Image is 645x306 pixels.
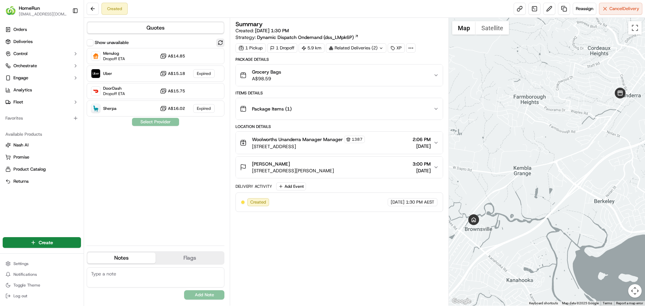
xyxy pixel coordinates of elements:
[452,21,476,35] button: Show street map
[7,27,122,38] p: Welcome 👋
[5,166,78,172] a: Product Catalog
[47,114,81,119] a: Powered byPylon
[87,253,156,263] button: Notes
[57,98,62,103] div: 💻
[7,98,12,103] div: 📗
[235,124,443,129] div: Location Details
[3,259,81,268] button: Settings
[235,27,289,34] span: Created:
[5,178,78,184] a: Returns
[3,129,81,140] div: Available Products
[19,5,40,11] button: HomeRun
[54,95,111,107] a: 💻API Documentation
[3,164,81,175] button: Product Catalog
[391,199,404,205] span: [DATE]
[156,253,224,263] button: Flags
[103,71,112,76] span: Uber
[236,132,442,154] button: Woolworths Unanderra Manager Manager1387[STREET_ADDRESS]2:06 PM[DATE]
[160,105,185,112] button: A$16.02
[3,280,81,290] button: Toggle Theme
[573,3,596,15] button: Reassign
[13,75,28,81] span: Engage
[3,140,81,150] button: Nash AI
[23,64,110,71] div: Start new chat
[67,114,81,119] span: Pylon
[236,98,442,120] button: Package Items (1)
[609,6,639,12] span: Cancel Delivery
[103,56,125,61] span: Dropoff ETA
[13,282,40,288] span: Toggle Theme
[616,301,643,305] a: Report a map error
[13,39,33,45] span: Deliveries
[13,272,37,277] span: Notifications
[91,52,100,60] img: Menulog
[450,297,473,306] a: Open this area in Google Maps (opens a new window)
[13,63,37,69] span: Orchestrate
[13,261,29,266] span: Settings
[3,237,81,248] button: Create
[252,105,292,112] span: Package Items ( 1 )
[3,291,81,301] button: Log out
[13,99,23,105] span: Fleet
[252,69,281,75] span: Grocery Bags
[19,11,67,17] button: [EMAIL_ADDRESS][DOMAIN_NAME]
[5,154,78,160] a: Promise
[91,104,100,113] img: Sherpa
[252,167,334,174] span: [STREET_ADDRESS][PERSON_NAME]
[7,7,20,20] img: Nash
[160,88,185,94] button: A$15.75
[91,69,100,78] img: Uber
[3,85,81,95] a: Analytics
[160,70,185,77] button: A$15.18
[168,106,185,111] span: A$16.02
[576,6,593,12] span: Reassign
[103,106,117,111] span: Sherpa
[252,161,290,167] span: [PERSON_NAME]
[255,28,289,34] span: [DATE] 1:30 PM
[13,293,27,299] span: Log out
[13,27,27,33] span: Orders
[3,48,81,59] button: Control
[236,64,442,86] button: Grocery BagsA$98.59
[63,97,108,104] span: API Documentation
[628,21,642,35] button: Toggle fullscreen view
[3,113,81,124] div: Favorites
[3,3,70,19] button: HomeRunHomeRun[EMAIL_ADDRESS][DOMAIN_NAME]
[95,40,129,46] label: Show unavailable
[235,90,443,96] div: Items Details
[3,60,81,71] button: Orchestrate
[13,87,32,93] span: Analytics
[257,34,354,41] span: Dynamic Dispatch Ondemand (dss_LMpk6P)
[235,34,359,41] div: Strategy:
[599,3,642,15] button: CancelDelivery
[91,87,100,95] img: DoorDash
[257,34,359,41] a: Dynamic Dispatch Ondemand (dss_LMpk6P)
[276,182,306,190] button: Add Event
[413,136,431,143] span: 2:06 PM
[23,71,85,76] div: We're available if you need us!
[87,23,224,33] button: Quotes
[406,199,434,205] span: 1:30 PM AEST
[3,73,81,83] button: Engage
[17,43,121,50] input: Got a question? Start typing here...
[562,301,599,305] span: Map data ©2025 Google
[3,97,81,107] button: Fleet
[326,43,386,53] div: Related Deliveries (2)
[529,301,558,306] button: Keyboard shortcuts
[235,184,272,189] div: Delivery Activity
[3,36,81,47] a: Deliveries
[235,57,443,62] div: Package Details
[5,5,16,16] img: HomeRun
[3,24,81,35] a: Orders
[114,66,122,74] button: Start new chat
[193,104,215,113] div: Expired
[352,137,362,142] span: 1387
[3,176,81,187] button: Returns
[193,69,215,78] div: Expired
[603,301,612,305] a: Terms (opens in new tab)
[628,284,642,298] button: Map camera controls
[3,152,81,163] button: Promise
[450,297,473,306] img: Google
